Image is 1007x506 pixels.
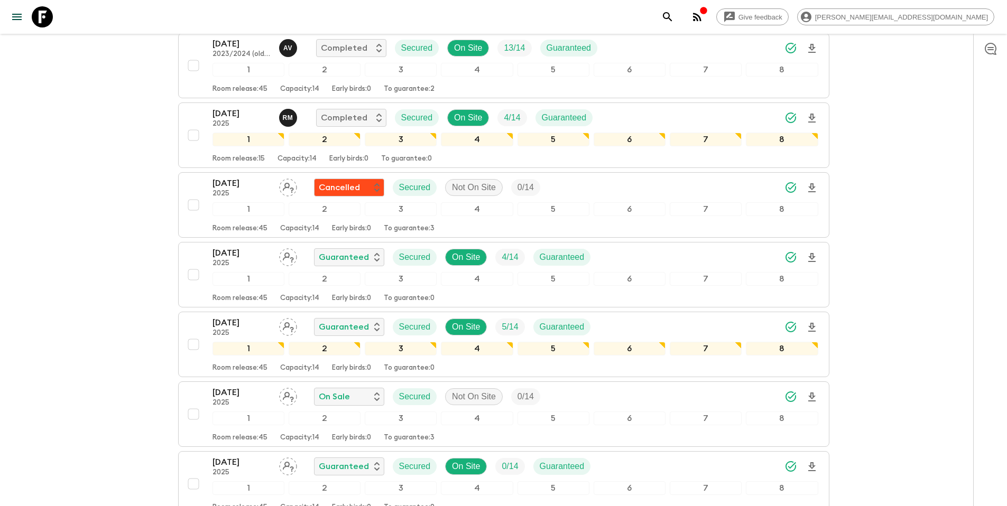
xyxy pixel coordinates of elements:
p: Early birds: 0 [332,434,371,442]
p: Room release: 45 [213,434,267,442]
p: Secured [399,321,431,333]
p: Guaranteed [319,251,369,264]
div: Secured [393,179,437,196]
p: On Site [454,42,482,54]
button: [DATE]2025Assign pack leaderOn SaleSecuredNot On SiteTrip Fill12345678Room release:45Capacity:14E... [178,381,829,447]
div: 7 [670,342,742,355]
span: Assign pack leader [279,461,297,469]
div: 8 [746,272,818,286]
p: Early birds: 0 [329,155,368,163]
p: 2025 [213,329,271,338]
p: On Site [452,460,480,473]
svg: Synced Successfully [784,181,797,194]
div: Secured [393,458,437,475]
p: Capacity: 14 [280,85,319,93]
div: 7 [670,272,742,286]
span: Assign pack leader [279,251,297,260]
svg: Download Onboarding [806,112,818,125]
p: 13 / 14 [504,42,525,54]
div: 1 [213,202,284,216]
p: Room release: 45 [213,364,267,372]
p: [DATE] [213,386,271,399]
div: Secured [393,388,437,405]
p: Early birds: 0 [332,85,371,93]
span: Assign pack leader [279,182,297,190]
div: 8 [746,342,818,355]
div: 6 [594,272,666,286]
div: 3 [365,272,437,286]
div: On Site [447,109,489,126]
div: Secured [393,249,437,266]
div: 5 [518,133,589,146]
button: [DATE]2025Assign pack leaderGuaranteedSecuredOn SiteTrip FillGuaranteed12345678Room release:45Cap... [178,312,829,377]
div: 1 [213,133,284,146]
div: Not On Site [445,179,503,196]
p: 4 / 14 [502,251,518,264]
div: Secured [395,40,439,57]
div: 7 [670,411,742,425]
div: 7 [670,481,742,495]
p: To guarantee: 3 [384,224,435,233]
svg: Download Onboarding [806,321,818,334]
button: [DATE]2025Reniel Monzon JimenezCompletedSecuredOn SiteTrip FillGuaranteed12345678Room release:15C... [178,102,829,168]
div: 4 [441,63,513,77]
div: 6 [594,63,666,77]
div: Trip Fill [511,179,540,196]
p: Secured [399,181,431,194]
p: Capacity: 14 [280,434,319,442]
p: Early birds: 0 [332,294,371,303]
svg: Synced Successfully [784,460,797,473]
p: Capacity: 14 [278,155,317,163]
div: 4 [441,342,513,355]
div: 7 [670,133,742,146]
div: 6 [594,202,666,216]
button: [DATE]2025Assign pack leaderGuaranteedSecuredOn SiteTrip FillGuaranteed12345678Room release:45Cap... [178,242,829,307]
div: 2 [289,481,361,495]
div: 2 [289,342,361,355]
p: 2025 [213,120,271,128]
svg: Download Onboarding [806,461,818,473]
p: On Sale [319,390,350,403]
button: menu [6,6,27,27]
p: [DATE] [213,107,271,120]
div: 5 [518,63,589,77]
p: 2025 [213,468,271,477]
div: Trip Fill [497,109,526,126]
div: 4 [441,411,513,425]
p: Capacity: 14 [280,364,319,372]
div: 2 [289,411,361,425]
div: 5 [518,342,589,355]
span: Give feedback [733,13,788,21]
div: 5 [518,272,589,286]
button: [DATE]2023/2024 (old v2)Arley VaronaCompletedSecuredOn SiteTrip FillGuaranteed12345678Room releas... [178,33,829,98]
svg: Download Onboarding [806,391,818,404]
div: 1 [213,342,284,355]
p: Guaranteed [540,321,585,333]
div: 3 [365,133,437,146]
p: 2023/2024 (old v2) [213,50,271,59]
svg: Download Onboarding [806,251,818,264]
p: [DATE] [213,316,271,329]
p: Secured [399,390,431,403]
p: To guarantee: 0 [384,294,435,303]
div: 3 [365,342,437,355]
svg: Synced Successfully [784,321,797,333]
p: Room release: 45 [213,224,267,233]
button: search adventures [657,6,678,27]
div: Secured [393,318,437,335]
div: 4 [441,272,513,286]
p: Not On Site [452,181,496,194]
p: [DATE] [213,456,271,468]
p: Capacity: 14 [280,224,319,233]
p: 0 / 14 [518,390,534,403]
svg: Download Onboarding [806,182,818,194]
p: Early birds: 0 [332,224,371,233]
a: Give feedback [716,8,789,25]
div: Not On Site [445,388,503,405]
span: [PERSON_NAME][EMAIL_ADDRESS][DOMAIN_NAME] [809,13,994,21]
p: To guarantee: 2 [384,85,435,93]
div: 8 [746,411,818,425]
div: Trip Fill [495,458,524,475]
div: 2 [289,63,361,77]
div: 1 [213,272,284,286]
